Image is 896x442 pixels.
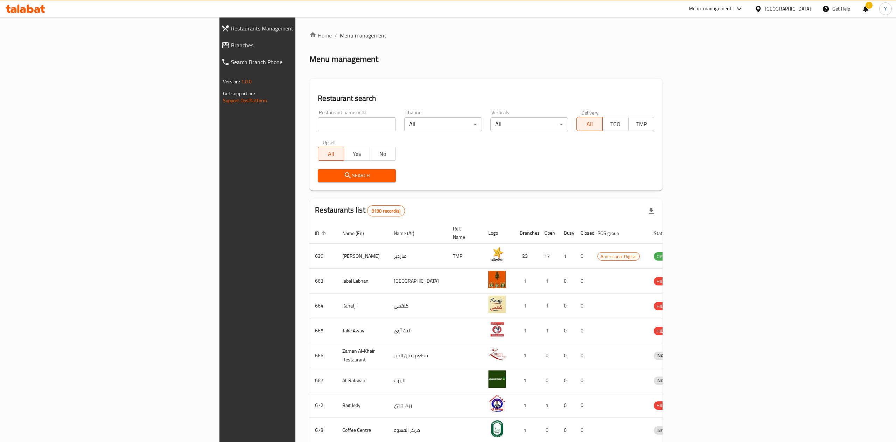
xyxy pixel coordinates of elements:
span: TGO [605,119,626,129]
td: [GEOGRAPHIC_DATA] [388,269,447,293]
span: Yes [347,149,367,159]
td: مطعم زمان الخير [388,343,447,368]
td: تيك آوي [388,318,447,343]
img: Jabal Lebnan [488,271,506,288]
td: 1 [558,244,575,269]
td: الربوة [388,368,447,393]
span: No [373,149,393,159]
div: All [404,117,482,131]
th: Closed [575,222,592,244]
button: No [370,147,396,161]
span: Name (En) [342,229,373,237]
div: INACTIVE [654,352,678,360]
span: HIDDEN [654,327,675,335]
td: 1 [514,343,539,368]
h2: Restaurant search [318,93,654,104]
span: Americana-Digital [598,253,639,261]
span: 9190 record(s) [367,208,405,214]
img: Al-Rabwah [488,370,506,388]
td: 0 [575,368,592,393]
td: كنفجي [388,293,447,318]
a: Support.OpsPlatform [223,96,267,105]
div: INACTIVE [654,377,678,385]
span: 1.0.0 [241,77,252,86]
button: All [318,147,344,161]
th: Branches [514,222,539,244]
label: Delivery [581,110,599,115]
span: INACTIVE [654,426,678,434]
span: HIDDEN [654,401,675,409]
button: All [576,117,603,131]
td: 0 [558,343,575,368]
td: 0 [558,318,575,343]
span: Name (Ar) [394,229,423,237]
td: 0 [558,393,575,418]
span: Get support on: [223,89,255,98]
td: 1 [539,393,558,418]
td: 23 [514,244,539,269]
img: Bait Jedy [488,395,506,413]
span: Status [654,229,677,237]
img: Zaman Al-Khair Restaurant [488,345,506,363]
span: INACTIVE [654,352,678,360]
img: Hardee's [488,246,506,263]
div: Total records count [367,205,405,216]
span: Branches [231,41,364,49]
td: 0 [575,343,592,368]
div: Export file [643,202,660,219]
a: Branches [216,37,369,54]
img: Take Away [488,320,506,338]
span: HIDDEN [654,302,675,310]
div: [GEOGRAPHIC_DATA] [765,5,811,13]
th: Open [539,222,558,244]
span: All [580,119,600,129]
td: 17 [539,244,558,269]
td: 1 [539,269,558,293]
span: Ref. Name [453,225,474,241]
div: HIDDEN [654,327,675,335]
th: Logo [483,222,514,244]
td: 0 [539,368,558,393]
span: INACTIVE [654,377,678,385]
td: 0 [575,393,592,418]
div: All [490,117,568,131]
nav: breadcrumb [309,31,663,40]
td: 0 [558,293,575,318]
td: 0 [539,343,558,368]
button: Search [318,169,395,182]
td: هارديز [388,244,447,269]
td: 1 [539,293,558,318]
label: Upsell [323,140,336,145]
td: TMP [447,244,483,269]
span: Version: [223,77,240,86]
td: 0 [575,293,592,318]
span: ID [315,229,328,237]
th: Busy [558,222,575,244]
td: 1 [514,393,539,418]
td: 0 [558,368,575,393]
span: OPEN [654,253,671,261]
td: 1 [514,318,539,343]
td: 0 [575,269,592,293]
td: 0 [558,269,575,293]
button: Yes [344,147,370,161]
h2: Restaurants list [315,205,405,216]
a: Restaurants Management [216,20,369,37]
span: Restaurants Management [231,24,364,33]
span: Search Branch Phone [231,58,364,66]
td: 1 [539,318,558,343]
td: 0 [575,244,592,269]
td: بيت جدي [388,393,447,418]
a: Search Branch Phone [216,54,369,70]
td: 1 [514,269,539,293]
span: Y [884,5,887,13]
td: 1 [514,368,539,393]
img: Kanafji [488,296,506,313]
img: Coffee Centre [488,420,506,437]
span: HIDDEN [654,277,675,285]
